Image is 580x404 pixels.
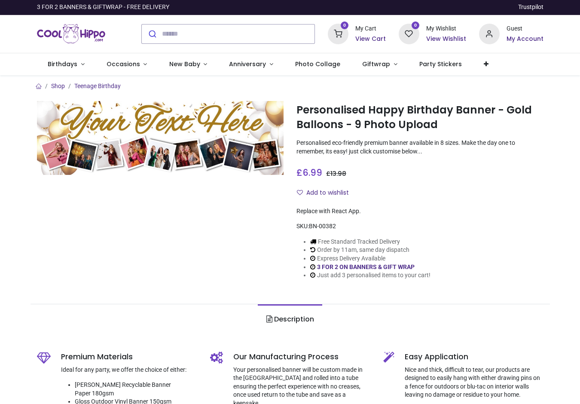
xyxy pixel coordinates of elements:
[328,30,348,37] a: 0
[355,35,386,43] a: View Cart
[107,60,140,68] span: Occasions
[326,169,346,178] span: £
[355,24,386,33] div: My Cart
[362,60,390,68] span: Giftwrap
[37,3,169,12] div: 3 FOR 2 BANNERS & GIFTWRAP - FREE DELIVERY
[310,246,430,254] li: Order by 11am, same day dispatch
[296,166,322,179] span: £
[74,83,121,89] a: Teenage Birthday
[507,35,543,43] a: My Account
[309,223,336,230] span: BN-00382
[399,30,419,37] a: 0
[296,103,543,132] h1: Personalised Happy Birthday Banner - Gold Balloons - 9 Photo Upload
[48,60,77,68] span: Birthdays
[233,352,370,362] h5: Our Manufacturing Process
[296,222,543,231] div: SKU:
[37,22,106,46] img: Cool Hippo
[310,254,430,263] li: Express Delivery Available
[296,139,543,156] p: Personalised eco-friendly premium banner available in 8 sizes. Make the day one to remember, its ...
[61,366,197,374] p: Ideal for any party, we offer the choice of either:
[310,238,430,246] li: Free Standard Tracked Delivery
[295,60,340,68] span: Photo Collage
[351,53,409,76] a: Giftwrap
[405,352,543,362] h5: Easy Application
[426,35,466,43] a: View Wishlist
[158,53,218,76] a: New Baby
[229,60,266,68] span: Anniversary
[37,53,96,76] a: Birthdays
[405,366,543,399] p: Nice and thick, difficult to tear, our products are designed to easily hang with either drawing p...
[426,24,466,33] div: My Wishlist
[218,53,284,76] a: Anniversary
[330,169,346,178] span: 13.98
[507,24,543,33] div: Guest
[419,60,462,68] span: Party Stickers
[142,24,162,43] button: Submit
[95,53,158,76] a: Occasions
[37,22,106,46] a: Logo of Cool Hippo
[169,60,200,68] span: New Baby
[258,304,322,334] a: Description
[302,166,322,179] span: 6.99
[341,21,349,30] sup: 0
[296,207,543,216] div: Replace with React App.
[75,381,197,398] li: [PERSON_NAME] Recyclable Banner Paper 180gsm
[412,21,420,30] sup: 0
[51,83,65,89] a: Shop
[296,186,356,200] button: Add to wishlistAdd to wishlist
[61,352,197,362] h5: Premium Materials
[310,271,430,280] li: Just add 3 personalised items to your cart!
[37,101,284,175] img: Personalised Happy Birthday Banner - Gold Balloons - 9 Photo Upload
[297,190,303,196] i: Add to wishlist
[518,3,543,12] a: Trustpilot
[317,263,415,270] a: 3 FOR 2 ON BANNERS & GIFT WRAP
